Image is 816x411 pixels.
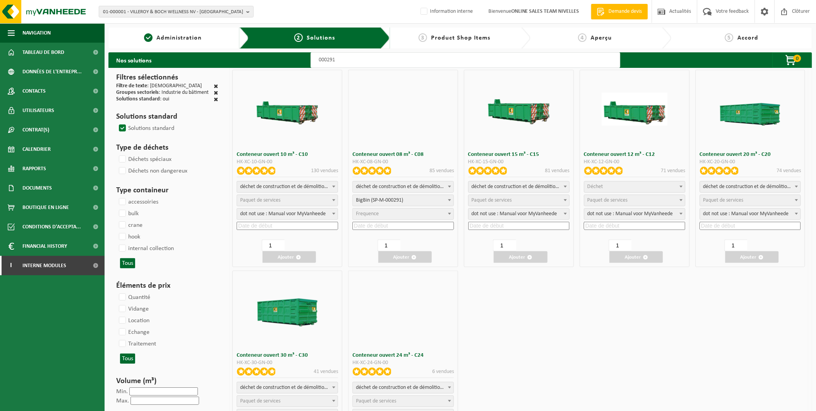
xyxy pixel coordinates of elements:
[103,6,243,18] span: 01-000001 - VILLEROY & BOCH WELLNESS NV - [GEOGRAPHIC_DATA]
[263,251,316,263] button: Ajouter
[588,184,603,190] span: Déchet
[237,181,338,192] span: déchet de construction et de démolition mélangé (inerte et non inerte)
[22,256,66,275] span: Interne modules
[725,251,779,263] button: Ajouter
[116,185,218,196] h3: Type containeur
[431,35,490,41] span: Product Shop Items
[22,120,49,140] span: Contrat(s)
[120,258,135,268] button: Tous
[117,219,143,231] label: crane
[700,159,801,165] div: HK-XC-20-GN-00
[116,389,128,395] label: Min.
[700,181,801,193] span: déchet de construction et de démolition mélangé (inerte et non inerte)
[117,303,149,315] label: Vidange
[8,256,15,275] span: I
[237,208,338,220] span: dot not use : Manual voor MyVanheede
[352,152,454,157] h3: Conteneur ouvert 08 m³ - C08
[353,382,454,393] span: déchet de construction et de démolition mélangé (inerte et non inerte)
[117,326,149,338] label: Echange
[237,209,338,219] span: dot not use : Manual voor MyVanheede
[725,240,747,251] input: 1
[255,33,374,43] a: 2Solutions
[588,197,628,203] span: Paquet de services
[353,195,454,206] span: BigBin (SP-M-000291)
[22,23,51,43] span: Navigation
[237,382,338,393] span: déchet de construction et de démolition mélangé (inerte et non inerte)
[144,33,153,42] span: 1
[353,181,454,192] span: déchet de construction et de démolition mélangé (inerte et non inerte)
[116,142,218,154] h3: Type de déchets
[117,231,140,243] label: hook
[584,208,685,220] span: dot not use : Manual voor MyVanheede
[610,251,663,263] button: Ajouter
[22,159,46,178] span: Rapports
[419,33,427,42] span: 3
[419,6,473,17] label: Information interne
[117,154,172,165] label: Déchets spéciaux
[378,251,432,263] button: Ajouter
[352,352,454,358] h3: Conteneur ouvert 24 m³ - C24
[700,222,801,230] input: Date de début
[468,181,570,193] span: déchet de construction et de démolition mélangé (inerte et non inerte)
[703,197,744,203] span: Paquet de services
[237,152,338,157] h3: Conteneur ouvert 10 m³ - C10
[117,243,174,254] label: internal collection
[108,52,159,68] h2: Nos solutions
[468,208,570,220] span: dot not use : Manual voor MyVanheede
[22,178,52,198] span: Documents
[22,81,46,101] span: Contacts
[117,292,150,303] label: Quantité
[117,208,139,219] label: bulk
[117,338,156,350] label: Traitement
[717,93,783,126] img: HK-XC-20-GN-00
[675,33,808,43] a: 5Accord
[254,93,320,126] img: HK-XC-10-GN-00
[22,237,67,256] span: Financial History
[116,90,159,95] span: Groupes sectoriels
[356,211,379,217] span: Frequence
[700,181,801,192] span: déchet de construction et de démolition mélangé (inerte et non inerte)
[352,360,454,366] div: HK-XC-24-GN-00
[116,111,218,123] h3: Solutions standard
[737,35,758,41] span: Accord
[352,181,454,193] span: déchet de construction et de démolition mélangé (inerte et non inerte)
[117,315,149,326] label: Location
[314,368,338,376] p: 41 vendues
[493,240,516,251] input: 1
[394,33,515,43] a: 3Product Shop Items
[794,55,801,62] span: 0
[22,101,54,120] span: Utilisateurs
[117,196,158,208] label: accessoiries
[584,159,685,165] div: HK-XC-12-GN-00
[591,4,648,19] a: Demande devis
[240,197,280,203] span: Paquet de services
[352,382,454,394] span: déchet de construction et de démolition mélangé (inerte et non inerte)
[116,83,202,90] div: : [DEMOGRAPHIC_DATA]
[117,123,174,134] label: Solutions standard
[511,9,579,14] strong: ONLINE SALES TEAM NIVELLES
[468,152,570,157] h3: Conteneur ouvert 15 m³ - C15
[116,398,129,404] label: Max.
[116,97,169,103] div: : oui
[22,43,64,62] span: Tableau de bord
[494,251,547,263] button: Ajouter
[356,398,396,404] span: Paquet de services
[237,360,338,366] div: HK-XC-30-GN-00
[725,33,734,42] span: 5
[584,209,685,219] span: dot not use : Manual voor MyVanheede
[262,240,285,251] input: 1
[578,33,587,42] span: 4
[378,240,400,251] input: 1
[352,195,454,206] span: BigBin (SP-M-000291)
[116,280,218,292] h3: Éléments de prix
[352,159,454,165] div: HK-XC-08-GN-00
[99,6,254,17] button: 01-000001 - VILLEROY & BOCH WELLNESS NV - [GEOGRAPHIC_DATA]
[700,152,801,157] h3: Conteneur ouvert 20 m³ - C20
[700,208,801,220] span: dot not use : Manual voor MyVanheede
[607,8,644,16] span: Demande devis
[237,181,338,193] span: déchet de construction et de démolition mélangé (inerte et non inerte)
[773,52,811,68] button: 0
[472,197,512,203] span: Paquet de services
[156,35,202,41] span: Administration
